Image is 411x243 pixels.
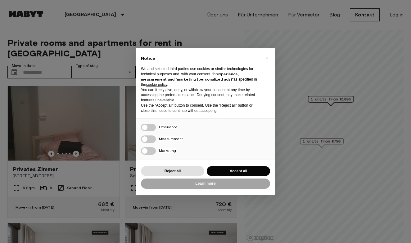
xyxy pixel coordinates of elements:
p: You can freely give, deny, or withdraw your consent at any time by accessing the preferences pane... [141,87,260,103]
a: cookie policy [146,82,167,87]
h2: Notice [141,55,260,62]
button: Accept all [207,166,270,176]
button: Learn more [141,179,270,189]
p: We and selected third parties use cookies or similar technologies for technical purposes and, wit... [141,66,260,87]
strong: experience, measurement and “marketing (personalized ads)” [141,72,239,82]
p: Use the “Accept all” button to consent. Use the “Reject all” button or close this notice to conti... [141,103,260,113]
button: Reject all [141,166,204,176]
span: × [266,54,268,62]
span: Marketing [159,148,176,153]
span: Experience [159,125,178,129]
span: Measurement [159,136,183,141]
button: Close this notice [262,53,272,63]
